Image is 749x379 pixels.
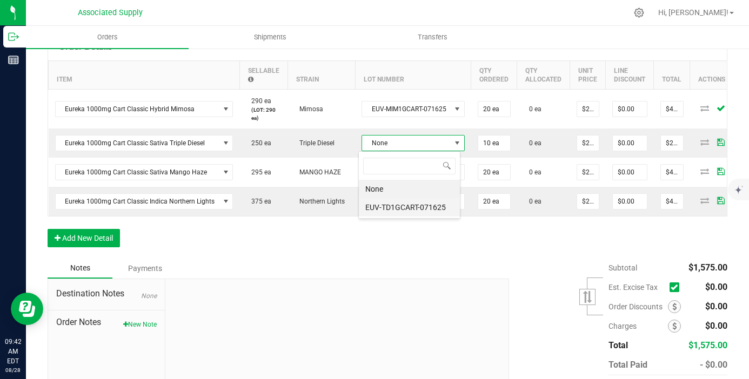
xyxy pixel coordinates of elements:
span: 290 ea [246,97,271,105]
span: 0 ea [524,198,541,205]
a: Transfers [351,26,514,49]
span: Eureka 1000mg Cart Classic Indica Northern Lights [56,194,219,209]
input: 0 [661,136,683,151]
span: Save Order Detail [713,197,729,204]
input: 0 [661,165,683,180]
iframe: Resource center [11,293,43,325]
p: 08/28 [5,366,21,374]
span: 375 ea [246,198,271,205]
input: 0 [577,165,599,180]
span: $0.00 [705,301,727,312]
span: $1,575.00 [688,262,727,273]
span: Calculate excise tax [670,280,684,294]
span: Save Order Detail [713,168,729,174]
span: NO DATA FOUND [55,101,233,117]
li: None [359,180,460,198]
input: 0 [478,194,510,209]
span: Save Order Detail [713,105,729,111]
span: Destination Notes [56,287,157,300]
span: Northern Lights [294,198,345,205]
span: Orders [83,32,132,42]
a: Orders [26,26,189,49]
span: None [362,136,451,151]
li: EUV-TD1GCART-071625 [359,198,460,216]
div: Payments [112,259,177,278]
span: Order Notes [56,316,157,329]
input: 0 [478,101,510,117]
span: Transfers [403,32,462,42]
a: Shipments [189,26,351,49]
span: Total [608,340,628,350]
span: 250 ea [246,139,271,147]
input: 0 [577,194,599,209]
span: 0 ea [524,105,541,113]
th: Strain [287,60,355,89]
span: - $0.00 [700,360,727,370]
th: Unit Price [570,60,606,89]
span: NO DATA FOUND [55,164,233,180]
div: Notes [48,258,112,279]
span: $1,575.00 [688,340,727,350]
span: $0.00 [705,282,727,292]
p: 09:42 AM EDT [5,337,21,366]
span: Subtotal [608,263,637,272]
th: Qty Allocated [517,60,570,89]
input: 0 [577,101,599,117]
span: 295 ea [246,168,271,176]
span: Print All Labels [672,43,716,51]
inline-svg: Outbound [8,31,19,42]
span: EUV-MIM1GCART-071625 [362,101,451,117]
input: 0 [613,194,647,209]
span: Associated Supply [78,8,143,17]
h1: Order Details [59,43,112,51]
span: MANGO HAZE [294,168,341,176]
span: Total Paid [608,360,647,370]
div: Manage settings [632,8,646,18]
th: Line Discount [606,60,654,89]
input: 0 [613,101,647,117]
span: 0 ea [524,168,541,176]
span: 0 ea [524,139,541,147]
span: Charges [608,322,668,330]
span: Save Order Detail [713,139,729,145]
th: Sellable [239,60,287,89]
span: Triple Diesel [294,139,335,147]
span: Mimosa [294,105,323,113]
th: Item [49,60,240,89]
input: 0 [613,136,647,151]
span: NO DATA FOUND [55,193,233,209]
span: Eureka 1000mg Cart Classic Sativa Mango Haze [56,165,219,180]
inline-svg: Reports [8,55,19,65]
input: 0 [661,101,683,117]
input: 0 [478,136,510,151]
span: $0.00 [705,321,727,331]
span: None [141,292,157,300]
span: NO DATA FOUND [55,135,233,151]
button: Add New Detail [48,229,120,247]
input: 0 [577,136,599,151]
span: Eureka 1000mg Cart Classic Hybrid Mimosa [56,101,219,117]
span: Est. Excise Tax [608,283,665,292]
th: Lot Number [355,60,471,89]
span: Hi, [PERSON_NAME]! [658,8,728,17]
input: 0 [661,194,683,209]
p: (LOT: 290 ea) [246,106,281,122]
th: Total [654,60,690,89]
span: Order Discounts [608,302,668,311]
th: Qty Ordered [471,60,517,89]
button: New Note [123,320,157,329]
span: Eureka 1000mg Cart Classic Sativa Triple Diesel [56,136,219,151]
span: Shipments [239,32,301,42]
input: 0 [613,165,647,180]
input: 0 [478,165,510,180]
